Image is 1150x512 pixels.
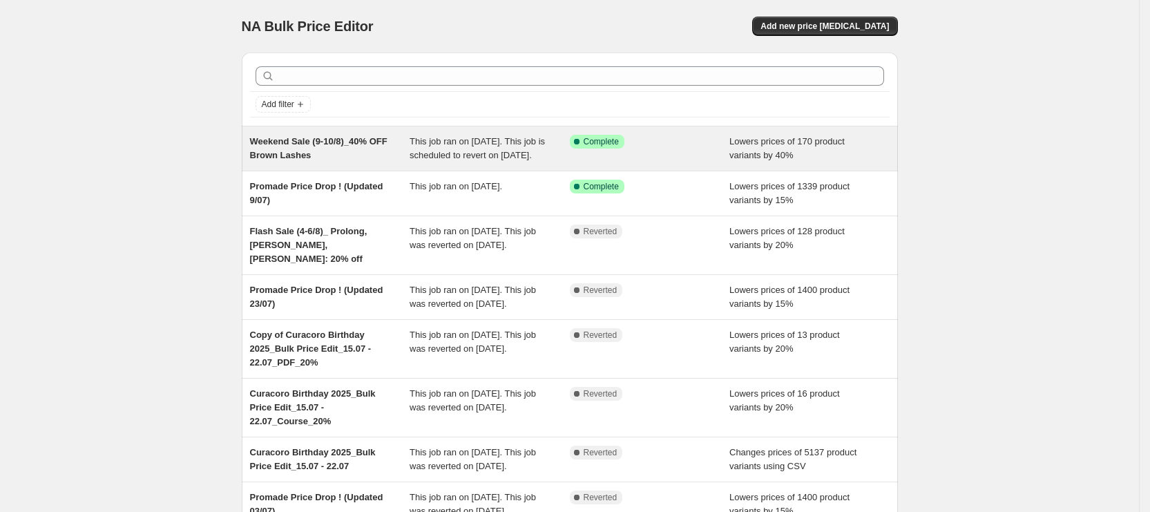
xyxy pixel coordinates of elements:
[250,447,376,471] span: Curacoro Birthday 2025_Bulk Price Edit_15.07 - 22.07
[729,136,845,160] span: Lowers prices of 170 product variants by 40%
[250,226,367,264] span: Flash Sale (4-6/8)_ Prolong, [PERSON_NAME], [PERSON_NAME]: 20% off
[262,99,294,110] span: Add filter
[584,285,617,296] span: Reverted
[250,285,383,309] span: Promade Price Drop ! (Updated 23/07)
[729,226,845,250] span: Lowers prices of 128 product variants by 20%
[410,330,536,354] span: This job ran on [DATE]. This job was reverted on [DATE].
[250,136,387,160] span: Weekend Sale (9-10/8)_40% OFF Brown Lashes
[729,181,850,205] span: Lowers prices of 1339 product variants by 15%
[729,447,856,471] span: Changes prices of 5137 product variants using CSV
[729,388,840,413] span: Lowers prices of 16 product variants by 20%
[250,181,383,205] span: Promade Price Drop ! (Updated 9/07)
[584,226,617,237] span: Reverted
[752,17,897,36] button: Add new price [MEDICAL_DATA]
[729,330,840,354] span: Lowers prices of 13 product variants by 20%
[584,492,617,503] span: Reverted
[584,181,619,192] span: Complete
[242,19,374,34] span: NA Bulk Price Editor
[410,136,545,160] span: This job ran on [DATE]. This job is scheduled to revert on [DATE].
[584,330,617,341] span: Reverted
[410,285,536,309] span: This job ran on [DATE]. This job was reverted on [DATE].
[256,96,311,113] button: Add filter
[410,226,536,250] span: This job ran on [DATE]. This job was reverted on [DATE].
[584,388,617,399] span: Reverted
[729,285,850,309] span: Lowers prices of 1400 product variants by 15%
[410,388,536,413] span: This job ran on [DATE]. This job was reverted on [DATE].
[250,330,372,368] span: Copy of Curacoro Birthday 2025_Bulk Price Edit_15.07 - 22.07_PDF_20%
[584,447,617,458] span: Reverted
[410,447,536,471] span: This job ran on [DATE]. This job was reverted on [DATE].
[584,136,619,147] span: Complete
[410,181,502,191] span: This job ran on [DATE].
[760,21,889,32] span: Add new price [MEDICAL_DATA]
[250,388,376,426] span: Curacoro Birthday 2025_Bulk Price Edit_15.07 - 22.07_Course_20%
